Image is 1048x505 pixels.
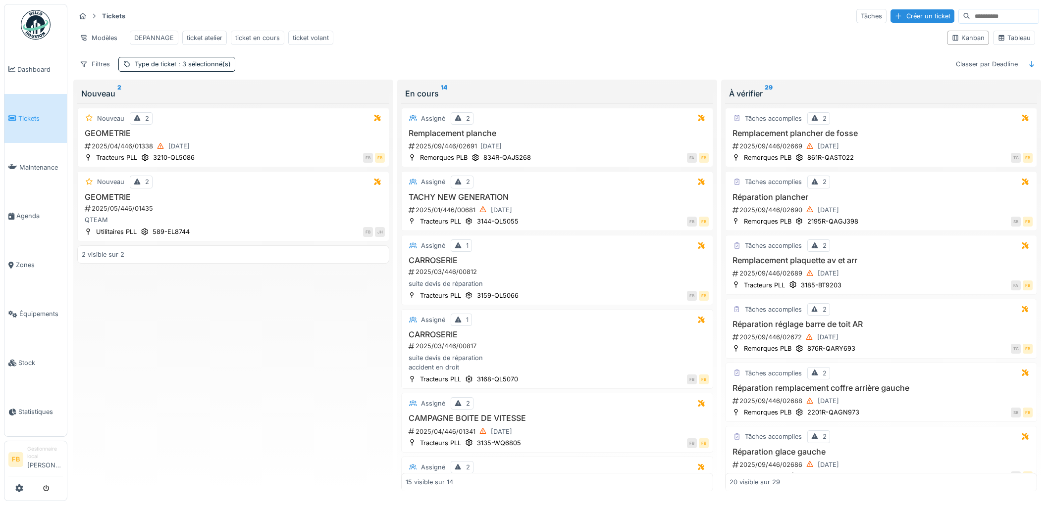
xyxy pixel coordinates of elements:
[951,57,1022,71] div: Classer par Deadline
[4,143,67,192] a: Maintenance
[818,205,839,215] div: [DATE]
[135,59,231,69] div: Type de ticket
[818,396,839,406] div: [DATE]
[405,88,709,99] div: En cours
[823,177,827,186] div: 2
[818,460,839,469] div: [DATE]
[951,33,985,43] div: Kanban
[82,215,385,225] div: QTEAM
[21,10,51,40] img: Badge_color-CXgf-gQk.svg
[807,408,859,417] div: 2201R-QAGN973
[477,374,518,384] div: 3168-QL5070
[744,471,785,481] div: Tracteurs PLL
[18,407,63,416] span: Statistiques
[732,331,1033,343] div: 2025/09/446/02672
[1011,217,1021,227] div: SB
[421,399,445,408] div: Assigné
[1011,344,1021,354] div: TC
[491,205,512,215] div: [DATE]
[1023,408,1033,417] div: FB
[1023,153,1033,163] div: FB
[744,217,791,226] div: Remorques PLB
[807,153,854,162] div: 861R-QAST022
[818,269,839,278] div: [DATE]
[745,114,802,123] div: Tâches accomplies
[732,140,1033,152] div: 2025/09/446/02669
[18,358,63,367] span: Stock
[420,374,461,384] div: Tracteurs PLL
[745,177,802,186] div: Tâches accomplies
[19,309,63,319] span: Équipements
[491,427,512,436] div: [DATE]
[293,33,329,43] div: ticket volant
[730,192,1033,202] h3: Réparation plancher
[1011,153,1021,163] div: TC
[406,353,709,372] div: suite devis de réparation accident en droit
[75,57,114,71] div: Filtres
[730,256,1033,265] h3: Remplacement plaquette av et arr
[730,129,1033,138] h3: Remplacement plancher de fosse
[8,452,23,467] li: FB
[420,217,461,226] div: Tracteurs PLL
[408,267,709,276] div: 2025/03/446/00812
[27,445,63,460] div: Gestionnaire local
[408,204,709,216] div: 2025/01/446/00681
[421,241,445,250] div: Assigné
[363,227,373,237] div: FB
[82,129,385,138] h3: GEOMETRIE
[823,368,827,378] div: 2
[145,177,149,186] div: 2
[145,114,149,123] div: 2
[466,462,470,472] div: 2
[687,217,697,227] div: FB
[466,399,470,408] div: 2
[466,241,469,250] div: 1
[480,141,502,151] div: [DATE]
[82,192,385,202] h3: GEOMETRIE
[477,291,519,300] div: 3159-QL5066
[406,256,709,265] h3: CARROSERIE
[406,330,709,339] h3: CARROSERIE
[153,227,190,236] div: 589-EL8744
[176,60,231,68] span: : 3 sélectionné(s)
[823,305,827,314] div: 2
[97,114,124,123] div: Nouveau
[406,413,709,423] h3: CAMPAGNE BOITE DE VITESSE
[732,459,1033,471] div: 2025/09/446/02686
[744,344,791,353] div: Remorques PLB
[744,408,791,417] div: Remorques PLB
[730,477,780,486] div: 20 visible sur 29
[801,280,841,290] div: 3185-BT9203
[1023,280,1033,290] div: FB
[466,315,469,324] div: 1
[187,33,222,43] div: ticket atelier
[134,33,174,43] div: DEPANNAGE
[1023,471,1033,481] div: FB
[421,462,445,472] div: Assigné
[817,332,838,342] div: [DATE]
[730,383,1033,393] h3: Réparation remplacement coffre arrière gauche
[1011,280,1021,290] div: FA
[153,153,195,162] div: 3210-QL5086
[765,88,773,99] sup: 29
[117,88,121,99] sup: 2
[891,9,954,23] div: Créer un ticket
[4,338,67,387] a: Stock
[466,177,470,186] div: 2
[4,192,67,241] a: Agenda
[18,114,63,123] span: Tickets
[744,280,785,290] div: Tracteurs PLL
[745,368,802,378] div: Tâches accomplies
[421,177,445,186] div: Assigné
[699,217,709,227] div: FB
[27,445,63,474] li: [PERSON_NAME]
[81,88,385,99] div: Nouveau
[408,341,709,351] div: 2025/03/446/00817
[730,447,1033,457] h3: Réparation glace gauche
[997,33,1031,43] div: Tableau
[732,204,1033,216] div: 2025/09/446/02690
[732,395,1033,407] div: 2025/09/446/02688
[745,432,802,441] div: Tâches accomplies
[408,140,709,152] div: 2025/09/446/02691
[406,477,453,486] div: 15 visible sur 14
